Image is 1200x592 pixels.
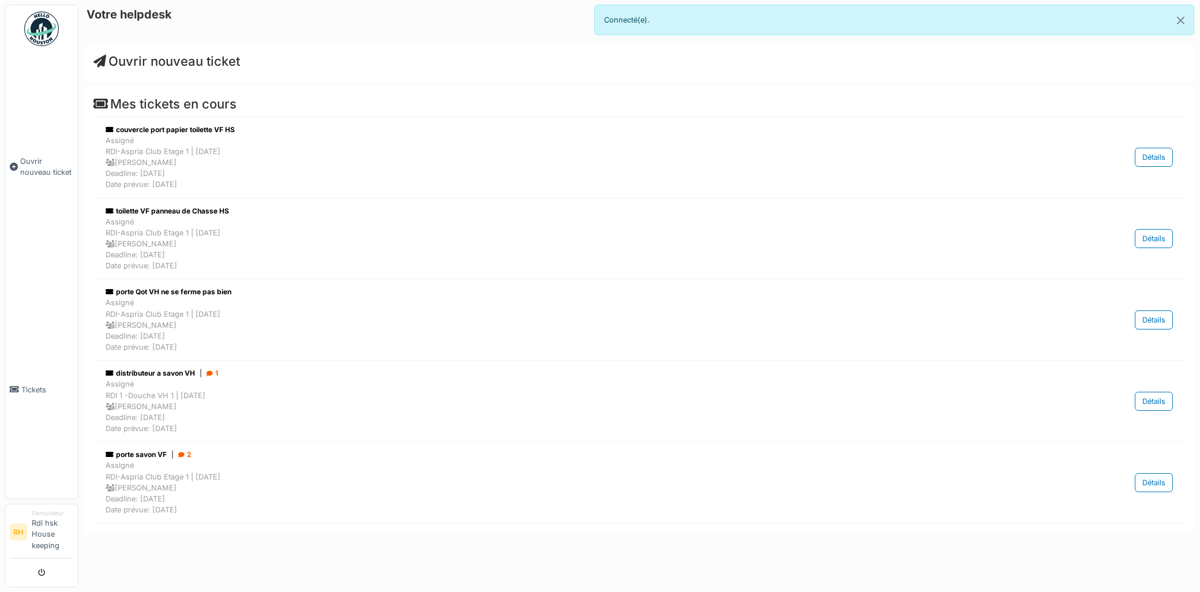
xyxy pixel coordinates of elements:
button: Close [1168,5,1194,36]
span: Tickets [21,384,73,395]
h4: Mes tickets en cours [93,96,1185,111]
div: Assigné RDI-Aspria Club Etage 1 | [DATE] [PERSON_NAME] Deadline: [DATE] Date prévue: [DATE] [106,460,1022,515]
a: Tickets [5,281,78,499]
div: porte Qot VH ne se ferme pas bien [106,287,1022,297]
div: 1 [207,368,218,379]
div: porte savon VF [106,449,1022,460]
div: Assigné RDI-Aspria Club Etage 1 | [DATE] [PERSON_NAME] Deadline: [DATE] Date prévue: [DATE] [106,297,1022,353]
div: 2 [178,449,192,460]
div: Détails [1135,229,1173,248]
span: | [200,368,202,379]
div: Détails [1135,148,1173,167]
div: Détails [1135,310,1173,329]
div: Assigné RDI-Aspria Club Etage 1 | [DATE] [PERSON_NAME] Deadline: [DATE] Date prévue: [DATE] [106,216,1022,272]
div: Demandeur [32,509,73,518]
a: distributeur a savon VH| 1 AssignéRDI 1 -Douche VH 1 | [DATE] [PERSON_NAME]Deadline: [DATE]Date p... [103,365,1176,437]
div: Connecté(e). [594,5,1194,35]
a: Ouvrir nouveau ticket [93,54,240,69]
div: Assigné RDI-Aspria Club Etage 1 | [DATE] [PERSON_NAME] Deadline: [DATE] Date prévue: [DATE] [106,135,1022,190]
img: Badge_color-CXgf-gQk.svg [24,12,59,46]
div: distributeur a savon VH [106,368,1022,379]
a: Ouvrir nouveau ticket [5,53,78,281]
a: porte savon VF| 2 AssignéRDI-Aspria Club Etage 1 | [DATE] [PERSON_NAME]Deadline: [DATE]Date prévu... [103,447,1176,518]
a: couvercle port papier toilette VF HS AssignéRDI-Aspria Club Etage 1 | [DATE] [PERSON_NAME]Deadlin... [103,122,1176,193]
div: couvercle port papier toilette VF HS [106,125,1022,135]
a: porte Qot VH ne se ferme pas bien AssignéRDI-Aspria Club Etage 1 | [DATE] [PERSON_NAME]Deadline: ... [103,284,1176,355]
a: RH DemandeurRdi hsk House keeping [10,509,73,559]
li: Rdi hsk House keeping [32,509,73,556]
div: Assigné RDI 1 -Douche VH 1 | [DATE] [PERSON_NAME] Deadline: [DATE] Date prévue: [DATE] [106,379,1022,434]
span: | [171,449,174,460]
div: Détails [1135,473,1173,492]
h6: Votre helpdesk [87,8,172,21]
div: toilette VF panneau de Chasse HS [106,206,1022,216]
a: toilette VF panneau de Chasse HS AssignéRDI-Aspria Club Etage 1 | [DATE] [PERSON_NAME]Deadline: [... [103,203,1176,275]
span: Ouvrir nouveau ticket [20,156,73,178]
li: RH [10,523,27,541]
div: Détails [1135,392,1173,411]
